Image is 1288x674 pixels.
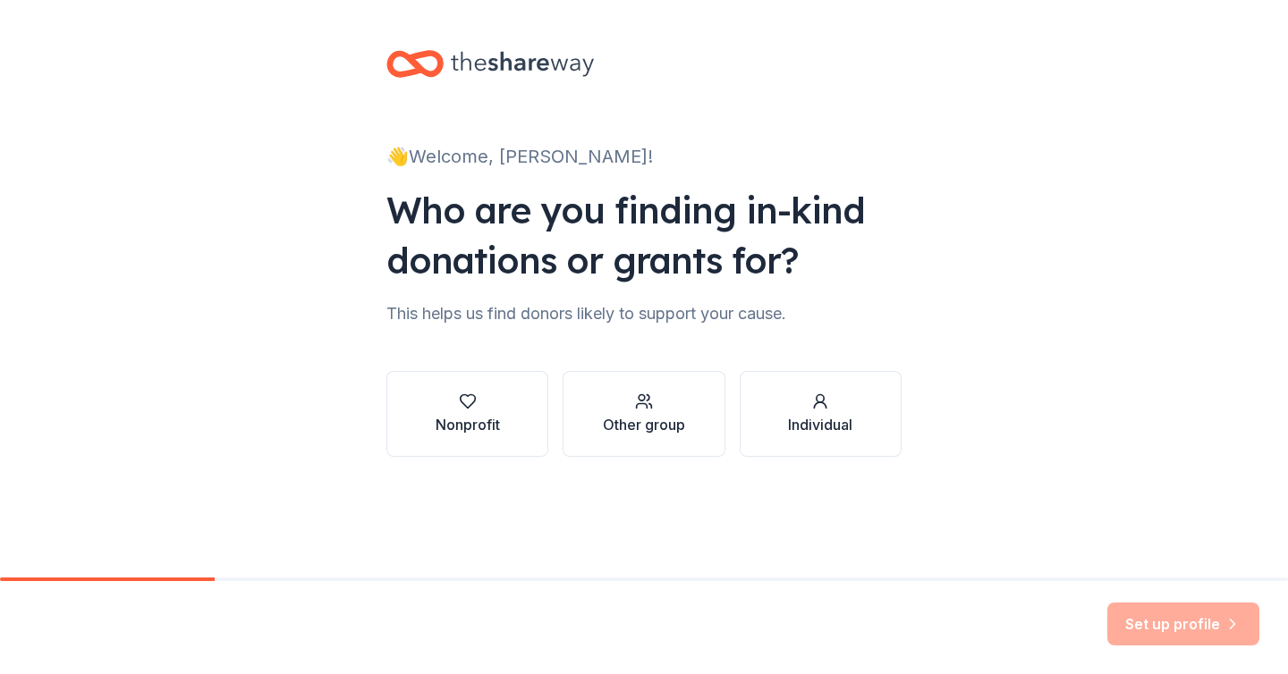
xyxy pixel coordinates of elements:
div: This helps us find donors likely to support your cause. [386,299,902,328]
button: Other group [563,371,724,457]
div: Nonprofit [436,414,500,435]
button: Nonprofit [386,371,548,457]
button: Individual [740,371,902,457]
div: Individual [788,414,852,435]
div: 👋 Welcome, [PERSON_NAME]! [386,142,902,171]
div: Other group [603,414,685,435]
div: Who are you finding in-kind donations or grants for? [386,185,902,285]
